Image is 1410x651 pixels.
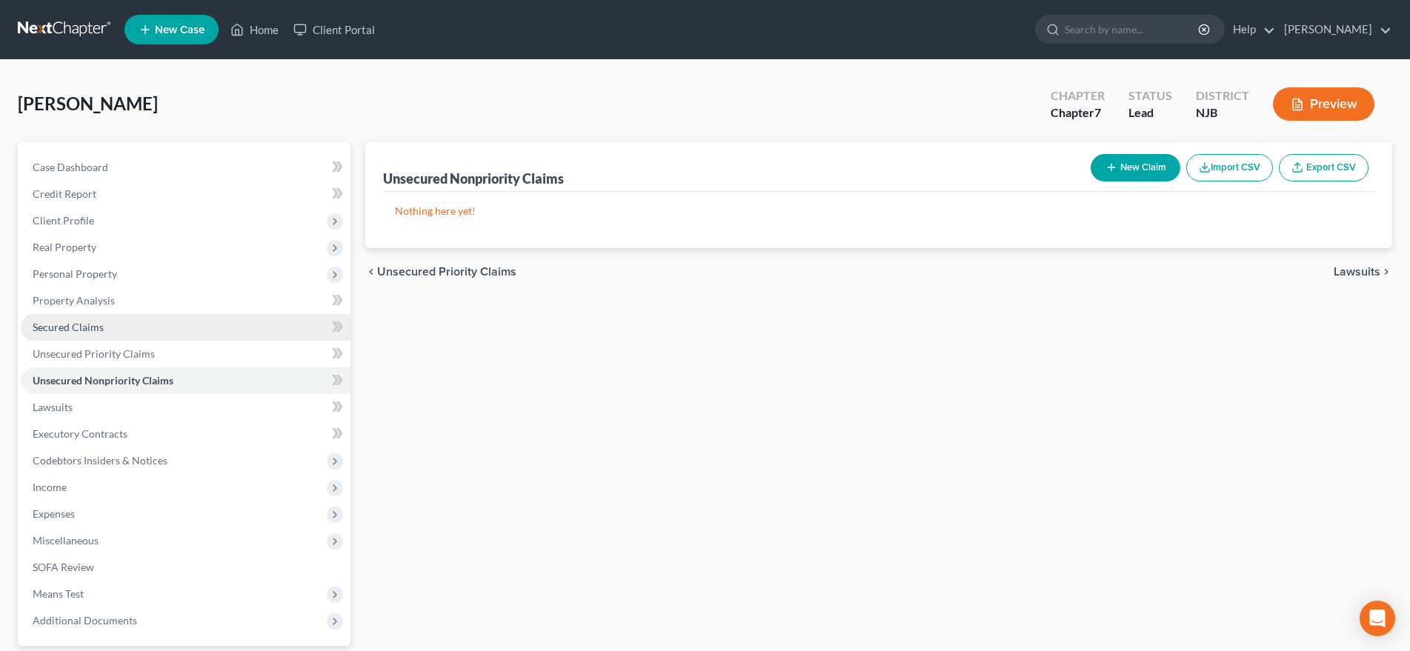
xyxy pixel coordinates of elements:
a: Property Analysis [21,287,350,314]
a: Client Portal [286,16,382,43]
p: Nothing here yet! [395,204,1363,218]
span: Credit Report [33,187,96,200]
div: Lead [1128,104,1172,121]
span: Unsecured Priority Claims [33,347,155,360]
a: Help [1226,16,1275,43]
span: Income [33,481,67,493]
button: chevron_left Unsecured Priority Claims [365,266,516,278]
span: Lawsuits [1334,266,1380,278]
span: [PERSON_NAME] [18,93,158,114]
a: Unsecured Priority Claims [21,341,350,367]
span: Personal Property [33,267,117,280]
span: Expenses [33,507,75,520]
span: Unsecured Nonpriority Claims [33,374,173,387]
a: Export CSV [1279,154,1369,181]
a: SOFA Review [21,554,350,581]
div: Chapter [1051,87,1105,104]
a: Executory Contracts [21,421,350,447]
button: Import CSV [1186,154,1273,181]
span: Secured Claims [33,321,104,333]
i: chevron_right [1380,266,1392,278]
span: Executory Contracts [33,427,127,440]
a: [PERSON_NAME] [1277,16,1391,43]
span: Additional Documents [33,614,137,627]
div: Open Intercom Messenger [1360,601,1395,636]
span: Lawsuits [33,401,73,413]
span: 7 [1094,105,1101,119]
a: Secured Claims [21,314,350,341]
a: Home [223,16,286,43]
span: Case Dashboard [33,161,108,173]
div: Chapter [1051,104,1105,121]
span: Unsecured Priority Claims [377,266,516,278]
span: New Case [155,24,204,36]
button: New Claim [1091,154,1180,181]
input: Search by name... [1065,16,1200,43]
span: Codebtors Insiders & Notices [33,454,167,467]
span: Miscellaneous [33,534,99,547]
button: Lawsuits chevron_right [1334,266,1392,278]
div: District [1196,87,1249,104]
span: Client Profile [33,214,94,227]
a: Credit Report [21,181,350,207]
i: chevron_left [365,266,377,278]
div: NJB [1196,104,1249,121]
a: Unsecured Nonpriority Claims [21,367,350,394]
span: Property Analysis [33,294,115,307]
div: Status [1128,87,1172,104]
button: Preview [1273,87,1374,121]
span: SOFA Review [33,561,94,573]
a: Lawsuits [21,394,350,421]
span: Means Test [33,587,84,600]
a: Case Dashboard [21,154,350,181]
div: Unsecured Nonpriority Claims [383,170,564,187]
span: Real Property [33,241,96,253]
